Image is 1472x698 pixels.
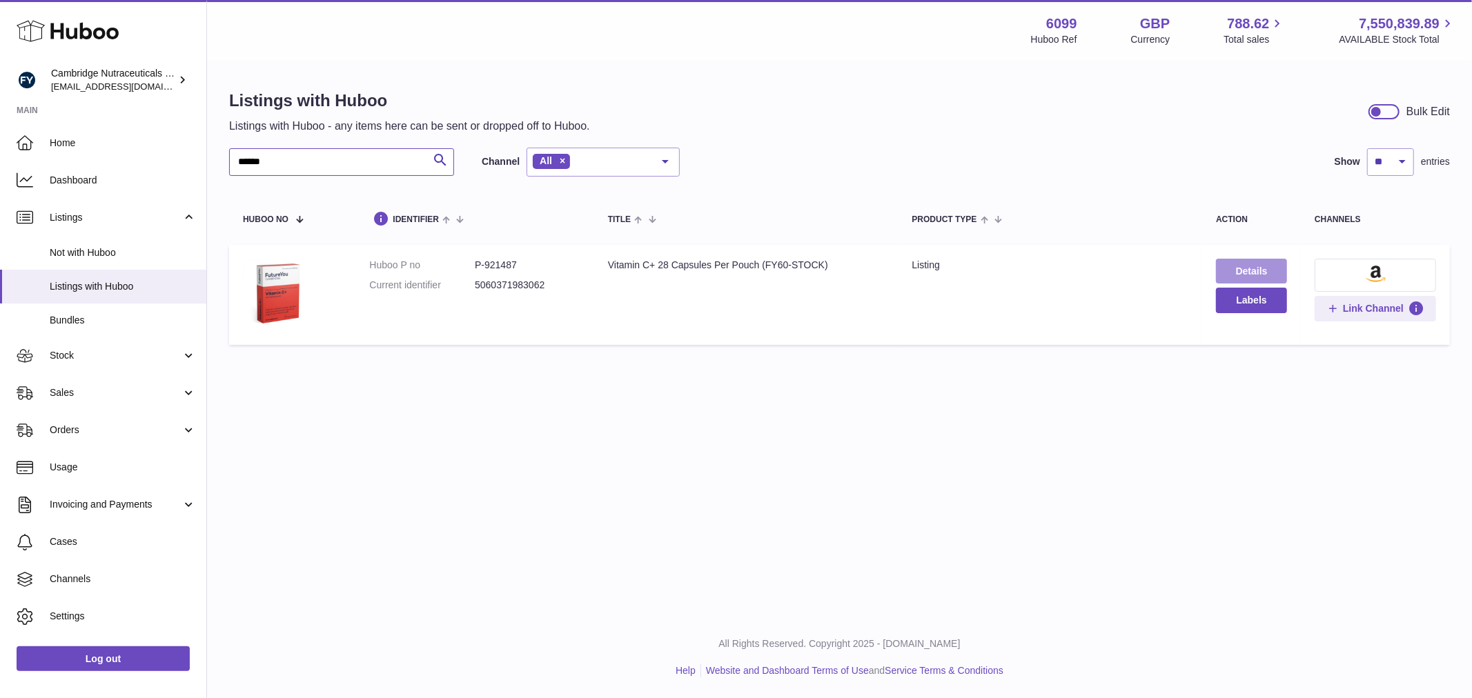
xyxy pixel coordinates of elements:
[1224,14,1285,46] a: 788.62 Total sales
[1359,14,1440,33] span: 7,550,839.89
[229,90,590,112] h1: Listings with Huboo
[50,246,196,259] span: Not with Huboo
[50,174,196,187] span: Dashboard
[540,155,552,166] span: All
[1224,33,1285,46] span: Total sales
[1335,155,1360,168] label: Show
[50,386,181,399] span: Sales
[50,535,196,548] span: Cases
[1140,14,1170,33] strong: GBP
[1339,33,1455,46] span: AVAILABLE Stock Total
[912,259,1189,272] div: listing
[1421,155,1450,168] span: entries
[475,259,580,272] dd: P-921487
[1339,14,1455,46] a: 7,550,839.89 AVAILABLE Stock Total
[1406,104,1450,119] div: Bulk Edit
[1216,288,1287,312] button: Labels
[676,665,696,676] a: Help
[51,67,175,93] div: Cambridge Nutraceuticals Ltd
[1343,302,1404,315] span: Link Channel
[17,646,190,671] a: Log out
[50,137,196,150] span: Home
[608,215,631,224] span: title
[50,211,181,224] span: Listings
[1366,266,1386,282] img: amazon-small.png
[50,280,196,293] span: Listings with Huboo
[1216,215,1287,224] div: action
[50,610,196,623] span: Settings
[701,664,1003,677] li: and
[608,259,885,272] div: Vitamin C+ 28 Capsules Per Pouch (FY60-STOCK)
[369,279,475,292] dt: Current identifier
[50,349,181,362] span: Stock
[50,314,196,327] span: Bundles
[1046,14,1077,33] strong: 6099
[1216,259,1287,283] a: Details
[912,215,977,224] span: Product Type
[50,461,196,474] span: Usage
[229,119,590,134] p: Listings with Huboo - any items here can be sent or dropped off to Huboo.
[243,215,288,224] span: Huboo no
[50,498,181,511] span: Invoicing and Payments
[482,155,520,168] label: Channel
[1315,215,1436,224] div: channels
[393,215,439,224] span: identifier
[1227,14,1269,33] span: 788.62
[218,637,1461,650] p: All Rights Reserved. Copyright 2025 - [DOMAIN_NAME]
[50,423,181,437] span: Orders
[17,70,37,90] img: internalAdmin-6099@internal.huboo.com
[369,259,475,272] dt: Huboo P no
[706,665,869,676] a: Website and Dashboard Terms of Use
[1031,33,1077,46] div: Huboo Ref
[51,81,203,92] span: [EMAIL_ADDRESS][DOMAIN_NAME]
[243,259,312,328] img: Vitamin C+ 28 Capsules Per Pouch (FY60-STOCK)
[50,572,196,586] span: Channels
[475,279,580,292] dd: 5060371983062
[1131,33,1170,46] div: Currency
[885,665,1003,676] a: Service Terms & Conditions
[1315,296,1436,321] button: Link Channel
